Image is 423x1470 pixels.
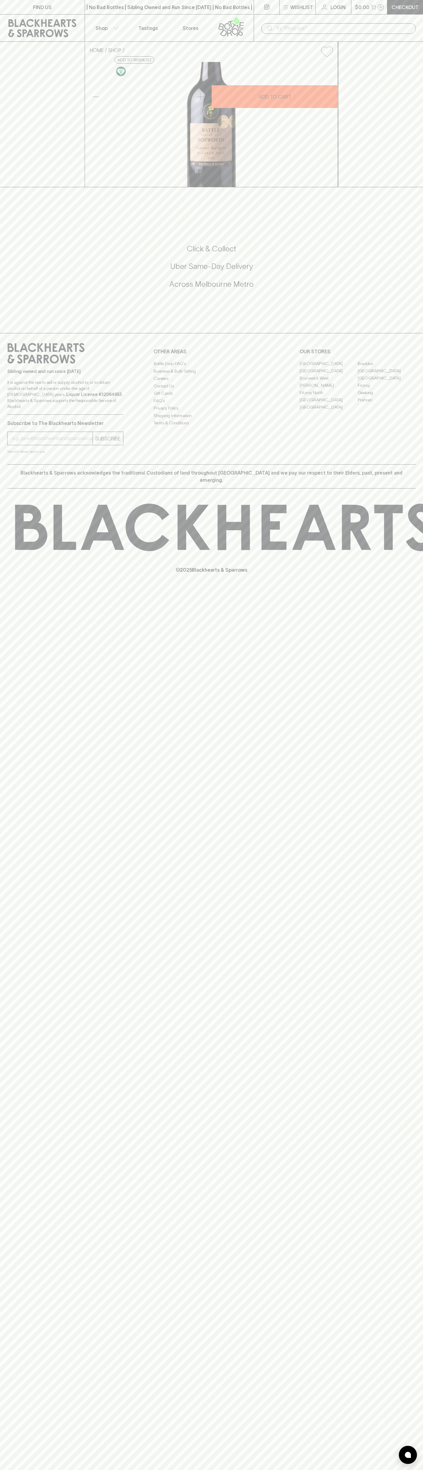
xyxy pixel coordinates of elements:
img: bubble-icon [405,1452,411,1458]
a: Made without the use of any animal products. [115,65,127,78]
a: Braddon [358,360,416,367]
a: Privacy Policy [154,405,270,412]
button: SUBSCRIBE [93,432,123,445]
a: Brunswick West [300,374,358,382]
p: Tastings [138,24,158,32]
a: FAQ's [154,397,270,404]
a: Bottle Drop FAQ's [154,360,270,367]
a: Careers [154,375,270,382]
p: Login [330,4,346,11]
p: SUBSCRIBE [95,435,121,442]
a: [GEOGRAPHIC_DATA] [300,367,358,374]
img: Vegan [116,67,126,76]
a: HOME [90,47,104,53]
p: Blackhearts & Sparrows acknowledges the traditional Custodians of land throughout [GEOGRAPHIC_DAT... [12,469,411,484]
input: Try "Pinot noir" [276,24,411,33]
strong: Liquor License #32064953 [66,392,122,397]
h5: Uber Same-Day Delivery [7,261,416,271]
p: Shop [96,24,108,32]
a: Gift Cards [154,390,270,397]
p: Wishlist [290,4,313,11]
a: [GEOGRAPHIC_DATA] [358,374,416,382]
div: Call to action block [7,220,416,321]
p: 0 [379,5,382,9]
input: e.g. jane@blackheartsandsparrows.com.au [12,434,93,443]
p: It is against the law to sell or supply alcohol to, or to obtain alcohol on behalf of a person un... [7,379,123,410]
a: Stores [169,15,212,41]
a: [GEOGRAPHIC_DATA] [300,403,358,411]
button: Add to wishlist [319,44,335,60]
h5: Across Melbourne Metro [7,279,416,289]
p: Stores [183,24,198,32]
a: Shipping Information [154,412,270,419]
a: Fitzroy [358,382,416,389]
a: Contact Us [154,382,270,390]
p: FIND US [33,4,52,11]
p: We will never spam you [7,449,123,455]
a: Terms & Conditions [154,420,270,427]
h5: Click & Collect [7,244,416,254]
a: [GEOGRAPHIC_DATA] [300,396,358,403]
button: Shop [85,15,127,41]
p: Sibling owned and run since [DATE] [7,368,123,374]
p: Subscribe to The Blackhearts Newsletter [7,420,123,427]
button: ADD TO CART [212,85,338,108]
a: [GEOGRAPHIC_DATA] [300,360,358,367]
p: $0.00 [355,4,369,11]
a: SHOP [108,47,121,53]
a: Geelong [358,389,416,396]
p: Checkout [392,4,419,11]
a: Prahran [358,396,416,403]
button: Add to wishlist [115,56,154,64]
p: ADD TO CART [259,93,291,100]
a: Fitzroy North [300,389,358,396]
a: Tastings [127,15,169,41]
p: OUR STORES [300,348,416,355]
img: 41211.png [85,62,338,187]
a: [PERSON_NAME] [300,382,358,389]
a: [GEOGRAPHIC_DATA] [358,367,416,374]
a: Business & Bulk Gifting [154,367,270,375]
p: OTHER AREAS [154,348,270,355]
